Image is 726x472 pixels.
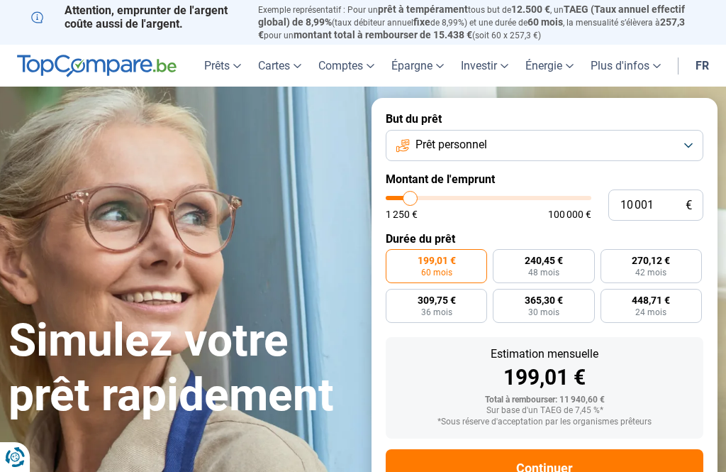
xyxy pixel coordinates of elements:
[421,268,452,277] span: 60 mois
[397,417,692,427] div: *Sous réserve d'acceptation par les organismes prêteurs
[9,314,354,423] h1: Simulez votre prêt rapidement
[635,308,666,317] span: 24 mois
[528,308,559,317] span: 30 mois
[386,172,703,186] label: Montant de l'emprunt
[397,348,692,360] div: Estimation mensuelle
[525,256,563,265] span: 240,45 €
[196,45,250,87] a: Prêts
[686,199,692,212] span: €
[511,4,550,15] span: 12.500 €
[635,268,666,277] span: 42 mois
[528,268,559,277] span: 48 mois
[517,45,582,87] a: Énergie
[383,45,452,87] a: Épargne
[258,4,695,41] p: Exemple représentatif : Pour un tous but de , un (taux débiteur annuel de 8,99%) et une durée de ...
[632,256,670,265] span: 270,12 €
[582,45,669,87] a: Plus d'infos
[397,406,692,416] div: Sur base d'un TAEG de 7,45 %*
[687,45,717,87] a: fr
[397,395,692,405] div: Total à rembourser: 11 940,60 €
[17,55,177,77] img: TopCompare
[250,45,310,87] a: Cartes
[421,308,452,317] span: 36 mois
[386,209,418,219] span: 1 250 €
[258,16,685,40] span: 257,3 €
[258,4,685,28] span: TAEG (Taux annuel effectif global) de 8,99%
[415,137,487,153] span: Prêt personnel
[527,16,563,28] span: 60 mois
[418,256,456,265] span: 199,01 €
[418,295,456,305] span: 309,75 €
[397,367,692,388] div: 199,01 €
[294,29,472,40] span: montant total à rembourser de 15.438 €
[378,4,468,15] span: prêt à tempérament
[632,295,670,305] span: 448,71 €
[31,4,241,31] p: Attention, emprunter de l'argent coûte aussi de l'argent.
[310,45,383,87] a: Comptes
[386,232,703,246] label: Durée du prêt
[386,130,703,161] button: Prêt personnel
[386,112,703,126] label: But du prêt
[452,45,517,87] a: Investir
[525,295,563,305] span: 365,30 €
[548,209,591,219] span: 100 000 €
[413,16,430,28] span: fixe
